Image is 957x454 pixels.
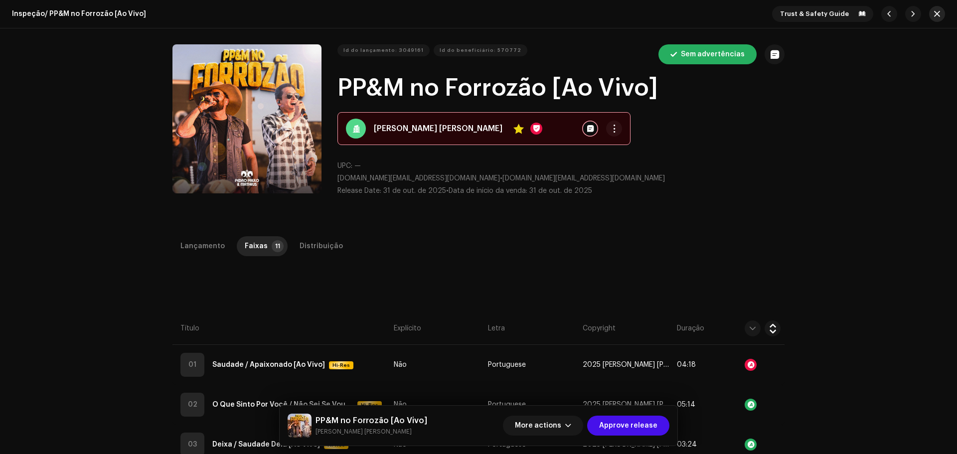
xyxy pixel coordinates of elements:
[583,323,616,333] span: Copyright
[358,395,381,415] span: Hi-Res
[394,401,407,409] span: Não
[330,355,352,375] span: Hi-Res
[212,395,353,415] strong: O Que Sinto Por Você / Não Sei Se Vou Lá [Ao Vivo]
[343,40,424,60] span: Id do lançamento: 3049161
[434,44,527,56] button: Id do beneficiário: 570772
[515,416,561,436] span: More actions
[677,401,695,408] span: 05:14
[502,175,665,182] span: [DOMAIN_NAME][EMAIL_ADDRESS][DOMAIN_NAME]
[288,414,312,438] img: db5fcd03-1687-41fe-b23a-9da810a39473
[449,187,527,194] span: Data de início da venda:
[488,361,526,369] span: Portuguese
[583,361,669,369] span: 2025 Pedro Paulo e Matheus
[599,416,657,436] span: Approve release
[587,416,669,436] button: Approve release
[316,427,427,437] small: PP&M no Forrozão [Ao Vivo]
[394,361,407,369] span: Não
[337,162,352,169] span: UPC:
[300,236,343,256] div: Distribuição
[383,187,446,194] span: 31 de out. de 2025
[337,187,449,194] span: •
[337,44,430,56] button: Id do lançamento: 3049161
[337,173,785,184] p: •
[394,323,421,333] span: Explícito
[374,123,502,135] strong: [PERSON_NAME] [PERSON_NAME]
[488,323,505,333] span: Letra
[488,401,526,409] span: Portuguese
[677,323,704,333] span: Duração
[180,236,225,256] div: Lançamento
[583,401,669,409] span: 2025 Pedro Paulo e Matheus
[180,323,199,333] span: Título
[180,353,204,377] div: 01
[440,40,521,60] span: Id do beneficiário: 570772
[337,175,500,182] span: [DOMAIN_NAME][EMAIL_ADDRESS][DOMAIN_NAME]
[245,236,268,256] div: Faixas
[180,393,204,417] div: 02
[529,187,592,194] span: 31 de out. de 2025
[677,441,697,448] span: 03:24
[354,162,361,169] span: —
[337,187,381,194] span: Release Date:
[503,416,583,436] button: More actions
[337,72,785,104] h1: PP&M no Forrozão [Ao Vivo]
[272,240,284,252] p-badge: 11
[677,361,696,368] span: 04:18
[316,415,427,427] h5: PP&M no Forrozão [Ao Vivo]
[212,355,325,375] strong: Saudade / Apaixonado [Ao Vivo]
